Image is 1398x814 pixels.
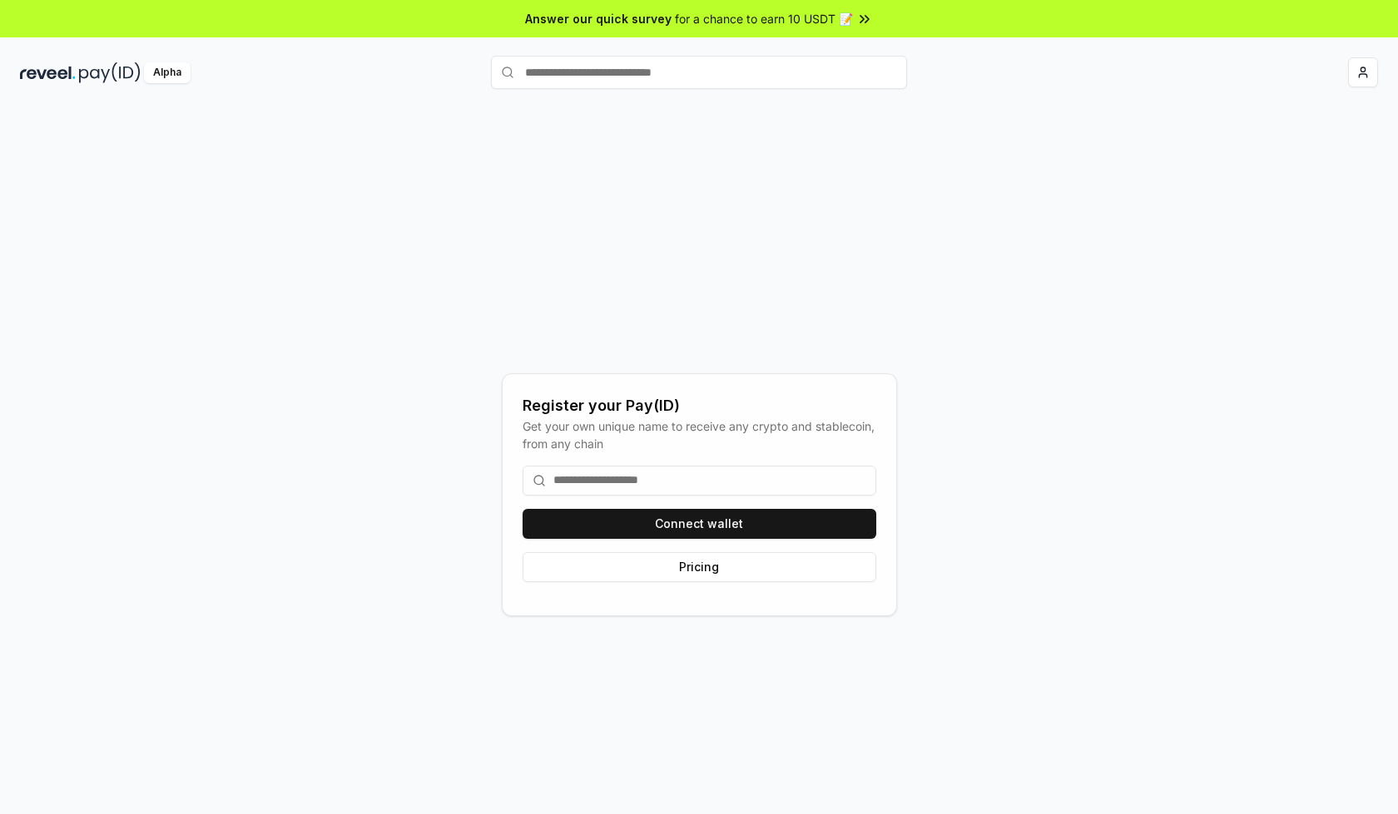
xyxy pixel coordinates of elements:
[523,394,876,417] div: Register your Pay(ID)
[144,62,191,83] div: Alpha
[523,417,876,452] div: Get your own unique name to receive any crypto and stablecoin, from any chain
[79,62,141,83] img: pay_id
[20,62,76,83] img: reveel_dark
[523,552,876,582] button: Pricing
[525,10,672,27] span: Answer our quick survey
[675,10,853,27] span: for a chance to earn 10 USDT 📝
[523,509,876,539] button: Connect wallet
